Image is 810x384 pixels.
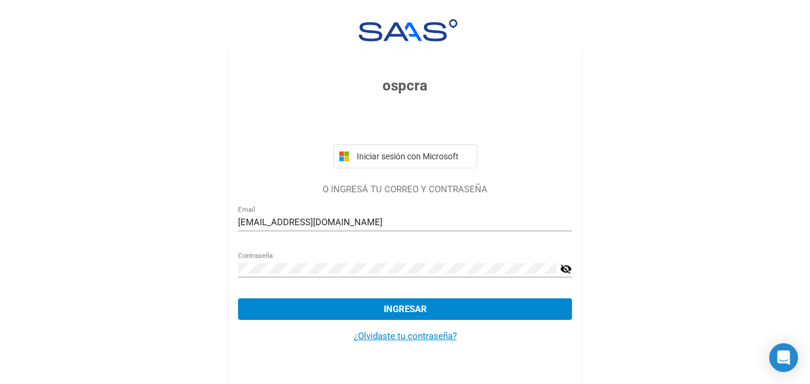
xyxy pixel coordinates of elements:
[560,262,572,276] mat-icon: visibility_off
[238,298,572,320] button: Ingresar
[238,75,572,96] h3: ospcra
[327,110,483,136] iframe: Botón de Acceder con Google
[384,304,427,315] span: Ingresar
[769,343,798,372] div: Open Intercom Messenger
[333,144,477,168] button: Iniciar sesión con Microsoft
[354,331,457,341] a: ¿Olvidaste tu contraseña?
[354,152,472,161] span: Iniciar sesión con Microsoft
[238,183,572,196] p: O INGRESÁ TU CORREO Y CONTRASEÑA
